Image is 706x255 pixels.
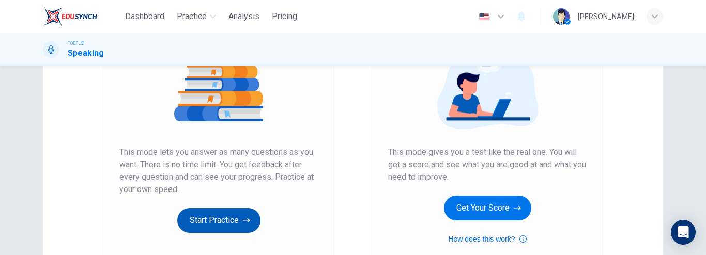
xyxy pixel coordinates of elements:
[272,10,297,23] span: Pricing
[119,146,318,196] span: This mode lets you answer as many questions as you want. There is no time limit. You get feedback...
[177,10,207,23] span: Practice
[388,146,587,183] span: This mode gives you a test like the real one. You will get a score and see what you are good at a...
[43,6,97,27] img: EduSynch logo
[68,40,84,47] span: TOEFL®
[224,7,264,26] button: Analysis
[671,220,696,245] div: Open Intercom Messenger
[177,208,260,233] button: Start Practice
[121,7,168,26] button: Dashboard
[173,7,220,26] button: Practice
[478,13,490,21] img: en
[578,10,634,23] div: [PERSON_NAME]
[448,233,526,245] button: How does this work?
[444,196,531,220] button: Get Your Score
[228,10,259,23] span: Analysis
[268,7,301,26] button: Pricing
[43,6,121,27] a: EduSynch logo
[68,47,104,59] h1: Speaking
[553,8,570,25] img: Profile picture
[125,10,164,23] span: Dashboard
